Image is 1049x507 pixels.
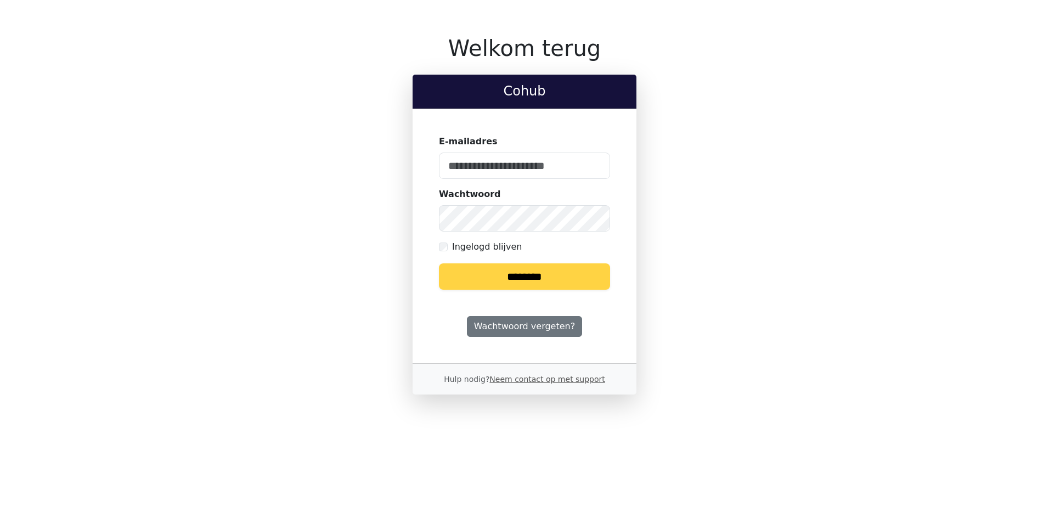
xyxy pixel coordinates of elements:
small: Hulp nodig? [444,375,605,384]
a: Neem contact op met support [489,375,605,384]
label: E-mailadres [439,135,498,148]
label: Ingelogd blijven [452,240,522,253]
a: Wachtwoord vergeten? [467,316,582,337]
label: Wachtwoord [439,188,501,201]
h2: Cohub [421,83,628,99]
h1: Welkom terug [413,35,636,61]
